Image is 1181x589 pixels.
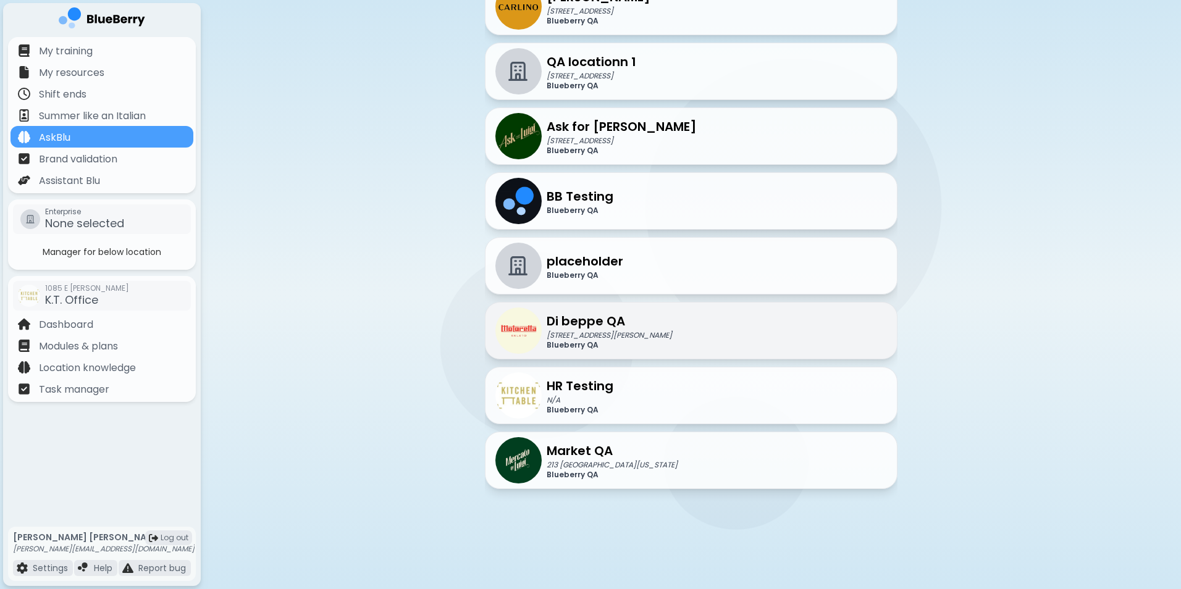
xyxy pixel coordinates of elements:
p: Ask for [PERSON_NAME] [547,117,697,136]
img: file icon [17,562,28,574]
p: [PERSON_NAME] [PERSON_NAME] [13,532,195,543]
a: company thumbnailAsk for [PERSON_NAME][STREET_ADDRESS]Blueberry QA [485,107,897,165]
img: file icon [18,318,30,330]
p: [STREET_ADDRESS] [547,136,697,146]
img: file icon [18,383,30,395]
p: [STREET_ADDRESS] [547,71,636,81]
span: None selected [45,215,124,231]
img: file icon [18,361,30,374]
p: [STREET_ADDRESS] [547,6,650,16]
p: [PERSON_NAME][EMAIL_ADDRESS][DOMAIN_NAME] [13,544,195,554]
p: Summer like an Italian [39,109,146,123]
p: Blueberry QA [547,81,636,91]
p: BB Testing [547,187,613,206]
p: Settings [33,562,68,574]
img: file icon [18,44,30,57]
a: QA locationn 1[STREET_ADDRESS]Blueberry QA [485,43,897,100]
img: company thumbnail [18,285,40,307]
img: company thumbnail [495,372,542,419]
span: Enterprise [45,207,124,217]
p: Di beppe QA [547,312,672,330]
p: My training [39,44,93,59]
span: K.T. Office [45,292,98,307]
a: company thumbnailBB TestingBlueberry QA [485,172,897,230]
a: placeholderBlueberry QA [485,237,897,294]
p: Brand validation [39,152,117,167]
img: file icon [18,131,30,143]
p: My resources [39,65,104,80]
img: file icon [122,562,133,574]
a: company thumbnailDi beppe QA[STREET_ADDRESS][PERSON_NAME]Blueberry QA [485,302,897,359]
p: Manager for below location [11,246,193,257]
img: file icon [18,340,30,352]
img: file icon [18,152,30,165]
p: Assistant Blu [39,173,100,188]
p: QA locationn 1 [547,52,636,71]
p: Shift ends [39,87,86,102]
img: file icon [78,562,89,574]
p: Task manager [39,382,109,397]
img: company thumbnail [495,178,542,224]
p: placeholder [547,252,623,270]
img: logout [149,533,158,543]
p: Location knowledge [39,361,136,375]
a: company thumbnailHR TestingN/ABlueberry QA [485,367,897,424]
p: Blueberry QA [547,340,672,350]
img: file icon [18,66,30,78]
p: Help [94,562,112,574]
p: Blueberry QA [547,206,613,215]
img: company thumbnail [495,307,542,354]
img: file icon [18,174,30,186]
p: 213 [GEOGRAPHIC_DATA][US_STATE] [547,460,678,470]
img: file icon [18,88,30,100]
img: company thumbnail [495,113,542,159]
p: Blueberry QA [547,146,697,156]
p: [STREET_ADDRESS][PERSON_NAME] [547,330,672,340]
p: HR Testing [547,377,613,395]
p: Market QA [547,441,678,460]
p: Blueberry QA [547,16,650,26]
p: Blueberry QA [547,270,623,280]
p: N/A [547,395,613,405]
p: Modules & plans [39,339,118,354]
p: Dashboard [39,317,93,332]
p: Blueberry QA [547,405,613,415]
img: company thumbnail [495,437,542,483]
p: Blueberry QA [547,470,678,480]
p: Report bug [138,562,186,574]
img: company logo [59,7,145,33]
a: company thumbnailMarket QA213 [GEOGRAPHIC_DATA][US_STATE]Blueberry QA [485,432,897,489]
span: 1085 E [PERSON_NAME] [45,283,129,293]
img: file icon [18,109,30,122]
p: AskBlu [39,130,70,145]
span: Log out [161,533,188,543]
